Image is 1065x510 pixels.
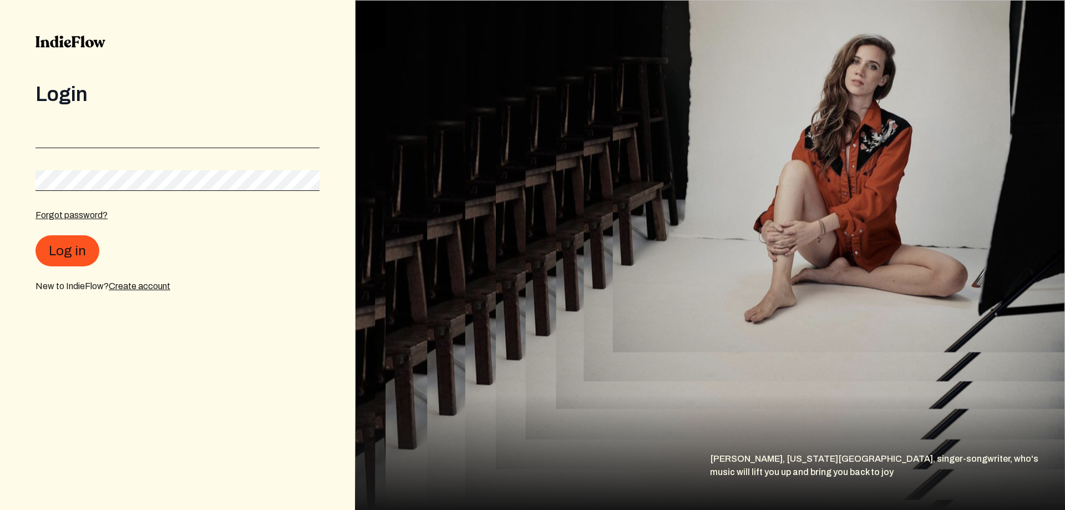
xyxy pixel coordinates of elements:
[109,281,170,291] a: Create account
[710,452,1065,510] div: [PERSON_NAME], [US_STATE][GEOGRAPHIC_DATA], singer-songwriter, who's music will lift you up and b...
[35,235,99,266] button: Log in
[35,280,319,293] div: New to IndieFlow?
[35,210,108,220] a: Forgot password?
[35,83,319,105] div: Login
[35,36,105,48] img: indieflow-logo-black.svg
